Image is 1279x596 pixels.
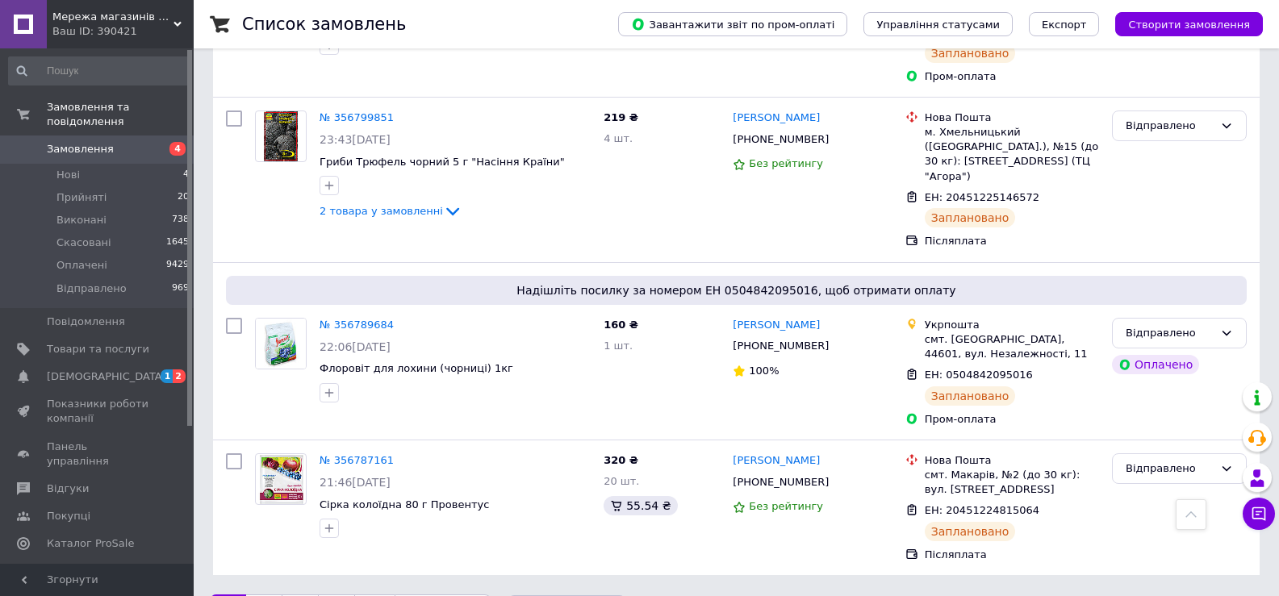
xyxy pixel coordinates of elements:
[169,142,186,156] span: 4
[258,454,304,504] img: Фото товару
[52,24,194,39] div: Ваш ID: 390421
[604,496,677,515] div: 55.54 ₴
[178,190,189,205] span: 20
[47,536,134,551] span: Каталог ProSale
[320,111,394,123] a: № 356799851
[749,157,823,169] span: Без рейтингу
[925,234,1099,248] div: Післяплата
[925,468,1099,497] div: смт. Макарів, №2 (до 30 кг): вул. [STREET_ADDRESS]
[604,319,638,331] span: 160 ₴
[925,386,1016,406] div: Заплановано
[56,258,107,273] span: Оплачені
[320,498,489,511] a: Сірка колоїдна 80 г Провентус
[925,125,1099,184] div: м. Хмельницький ([GEOGRAPHIC_DATA].), №15 (до 30 кг): [STREET_ADDRESS] (ТЦ "Агора")
[320,362,513,374] a: Флоровіт для лохини (чорниці) 1кг
[47,142,114,156] span: Замовлення
[733,340,829,352] span: [PHONE_NUMBER]
[1126,461,1214,477] div: Відправлено
[56,190,107,205] span: Прийняті
[320,340,391,353] span: 22:06[DATE]
[604,475,639,487] span: 20 шт.
[255,110,307,162] a: Фото товару
[242,15,406,34] h1: Список замовлень
[604,454,638,466] span: 320 ₴
[733,453,820,469] a: [PERSON_NAME]
[604,340,633,352] span: 1 шт.
[876,19,1000,31] span: Управління статусами
[56,235,111,250] span: Скасовані
[1112,355,1199,374] div: Оплачено
[1128,19,1250,31] span: Створити замовлення
[47,509,90,523] span: Покупці
[255,453,307,505] a: Фото товару
[47,440,149,469] span: Панель управління
[733,133,829,145] span: [PHONE_NUMBER]
[925,44,1016,63] div: Заплановано
[925,504,1039,516] span: ЕН: 20451224815064
[255,318,307,369] a: Фото товару
[631,17,834,31] span: Завантажити звіт по пром-оплаті
[56,213,107,227] span: Виконані
[925,208,1016,227] div: Заплановано
[47,369,166,384] span: [DEMOGRAPHIC_DATA]
[320,205,443,217] span: 2 товара у замовленні
[172,281,189,296] span: 969
[47,481,89,496] span: Відгуки
[925,369,1033,381] span: ЕН: 0504842095016
[749,500,823,512] span: Без рейтингу
[1126,118,1214,135] div: Відправлено
[47,315,125,329] span: Повідомлення
[264,111,297,161] img: Фото товару
[1029,12,1100,36] button: Експорт
[166,235,189,250] span: 1645
[47,100,194,129] span: Замовлення та повідомлення
[56,281,127,296] span: Відправлено
[1099,18,1263,30] a: Створити замовлення
[1126,325,1214,342] div: Відправлено
[320,454,394,466] a: № 356787161
[173,369,186,383] span: 2
[56,168,80,182] span: Нові
[161,369,173,383] span: 1
[925,412,1099,427] div: Пром-оплата
[256,319,306,369] img: Фото товару
[618,12,847,36] button: Завантажити звіт по пром-оплаті
[925,332,1099,361] div: смт. [GEOGRAPHIC_DATA], 44601, вул. Незалежності, 11
[320,205,462,217] a: 2 товара у замовленні
[1042,19,1087,31] span: Експорт
[1243,498,1275,530] button: Чат з покупцем
[733,318,820,333] a: [PERSON_NAME]
[183,168,189,182] span: 4
[925,548,1099,562] div: Післяплата
[733,110,820,126] a: [PERSON_NAME]
[925,191,1039,203] span: ЕН: 20451225146572
[52,10,173,24] span: Мережа магазинів "Садочок"
[733,476,829,488] span: [PHONE_NUMBER]
[863,12,1013,36] button: Управління статусами
[172,213,189,227] span: 738
[925,318,1099,332] div: Укрпошта
[320,476,391,489] span: 21:46[DATE]
[320,156,565,168] a: Гриби Трюфель чорний 5 г "Насіння Країни"
[925,522,1016,541] div: Заплановано
[320,133,391,146] span: 23:43[DATE]
[8,56,190,85] input: Пошук
[749,365,779,377] span: 100%
[47,342,149,356] span: Товари та послуги
[604,111,638,123] span: 219 ₴
[166,258,189,273] span: 9429
[1115,12,1263,36] button: Створити замовлення
[232,282,1240,298] span: Надішліть посилку за номером ЕН 0504842095016, щоб отримати оплату
[604,132,633,144] span: 4 шт.
[47,397,149,426] span: Показники роботи компанії
[320,319,394,331] a: № 356789684
[925,453,1099,468] div: Нова Пошта
[925,69,1099,84] div: Пром-оплата
[925,110,1099,125] div: Нова Пошта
